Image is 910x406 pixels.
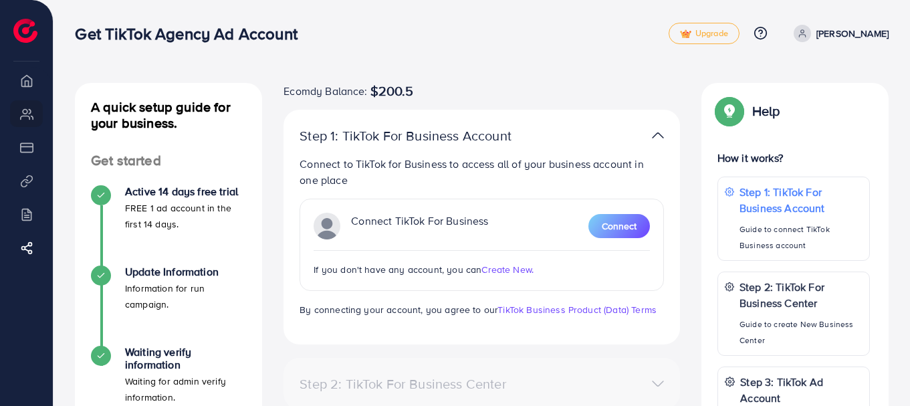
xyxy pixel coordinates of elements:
[717,99,742,123] img: Popup guide
[680,29,728,39] span: Upgrade
[680,29,691,39] img: tick
[740,316,863,348] p: Guide to create New Business Center
[652,126,664,145] img: TikTok partner
[752,103,780,119] p: Help
[13,19,37,43] img: logo
[300,156,664,188] p: Connect to TikTok for Business to access all of your business account in one place
[602,219,637,233] span: Connect
[314,213,340,239] img: TikTok partner
[351,213,488,239] p: Connect TikTok For Business
[125,346,246,371] h4: Waiting verify information
[125,200,246,232] p: FREE 1 ad account in the first 14 days.
[125,373,246,405] p: Waiting for admin verify information.
[853,346,900,396] iframe: Chat
[125,280,246,312] p: Information for run campaign.
[370,83,414,99] span: $200.5
[125,266,246,278] h4: Update Information
[740,184,863,216] p: Step 1: TikTok For Business Account
[717,150,870,166] p: How it works?
[75,153,262,169] h4: Get started
[740,279,863,311] p: Step 2: TikTok For Business Center
[314,263,481,276] span: If you don't have any account, you can
[497,303,657,316] a: TikTok Business Product (Data) Terms
[75,185,262,266] li: Active 14 days free trial
[669,23,740,44] a: tickUpgrade
[740,221,863,253] p: Guide to connect TikTok Business account
[125,185,246,198] h4: Active 14 days free trial
[788,25,889,42] a: [PERSON_NAME]
[75,24,308,43] h3: Get TikTok Agency Ad Account
[300,302,664,318] p: By connecting your account, you agree to our
[816,25,889,41] p: [PERSON_NAME]
[75,99,262,131] h4: A quick setup guide for your business.
[283,83,367,99] span: Ecomdy Balance:
[740,374,863,406] p: Step 3: TikTok Ad Account
[588,214,650,238] button: Connect
[75,266,262,346] li: Update Information
[300,128,535,144] p: Step 1: TikTok For Business Account
[481,263,534,276] span: Create New.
